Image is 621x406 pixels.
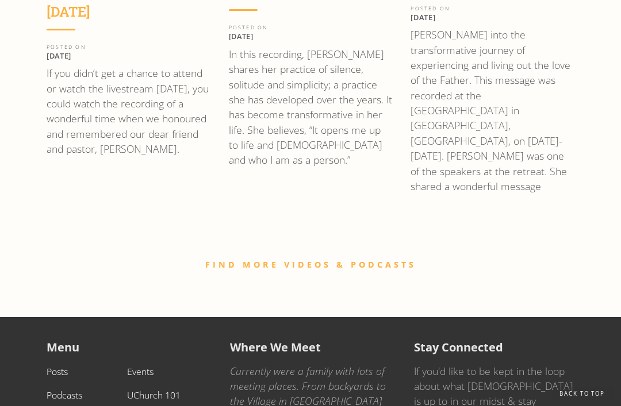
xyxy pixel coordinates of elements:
h5: Where We Meet [230,340,390,354]
h5: Menu [47,340,207,354]
div: POSTED ON [411,6,574,11]
p: [PERSON_NAME] into the transformative journey of experiencing and living out the love of the Fath... [411,27,574,194]
a: UChurch 101 [127,389,181,401]
p: If you didn’t get a chance to attend or watch the livestream [DATE], you could watch the recordin... [47,65,210,156]
p: [DATE] [47,51,210,60]
a: Posts [47,365,68,378]
p: [DATE] [411,13,574,22]
p: [DATE] [229,32,393,41]
a: Events [127,365,154,378]
a: FIND MORE VIDEOS & PODCASTS [205,259,416,270]
div: POSTED ON [47,45,210,50]
a: Podcasts [47,389,82,401]
a: Back to Top [553,387,614,401]
p: In this recording, [PERSON_NAME] shares her practice of silence, solitude and simplicity; a pract... [229,47,393,168]
div: POSTED ON [229,25,393,30]
h5: Stay Connected [414,340,574,354]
